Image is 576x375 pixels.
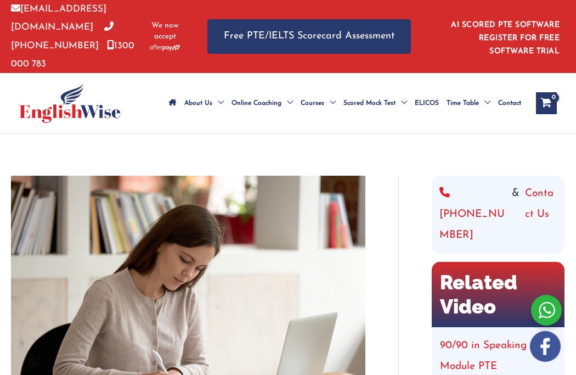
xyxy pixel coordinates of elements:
[440,340,527,372] a: 90/90 in Speaking Module PTE
[19,83,121,123] img: cropped-ew-logo
[343,84,396,122] span: Scored Mock Test
[494,84,525,122] a: Contact
[11,23,114,50] a: [PHONE_NUMBER]
[479,84,490,122] span: Menu Toggle
[447,84,479,122] span: Time Table
[207,19,411,54] a: Free PTE/IELTS Scorecard Assessment
[150,44,180,51] img: Afterpay-Logo
[301,84,324,122] span: Courses
[212,84,224,122] span: Menu Toggle
[415,84,439,122] span: ELICOS
[433,12,565,61] aside: Header Widget 1
[11,4,106,32] a: [EMAIL_ADDRESS][DOMAIN_NAME]
[281,84,293,122] span: Menu Toggle
[530,331,561,362] img: white-facebook.png
[324,84,336,122] span: Menu Toggle
[150,20,180,42] span: We now accept
[443,84,494,122] a: Time TableMenu Toggle
[231,84,281,122] span: Online Coaching
[498,84,521,122] span: Contact
[396,84,407,122] span: Menu Toggle
[184,84,212,122] span: About Us
[411,84,443,122] a: ELICOS
[340,84,411,122] a: Scored Mock TestMenu Toggle
[228,84,297,122] a: Online CoachingMenu Toggle
[165,84,525,122] nav: Site Navigation: Main Menu
[439,183,557,246] div: &
[11,41,134,69] a: 1300 000 783
[451,21,560,55] a: AI SCORED PTE SOFTWARE REGISTER FOR FREE SOFTWARE TRIAL
[432,262,564,327] h2: Related Video
[297,84,340,122] a: CoursesMenu Toggle
[439,183,506,246] a: [PHONE_NUMBER]
[536,92,557,114] a: View Shopping Cart, empty
[180,84,228,122] a: About UsMenu Toggle
[525,183,557,246] a: Contact Us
